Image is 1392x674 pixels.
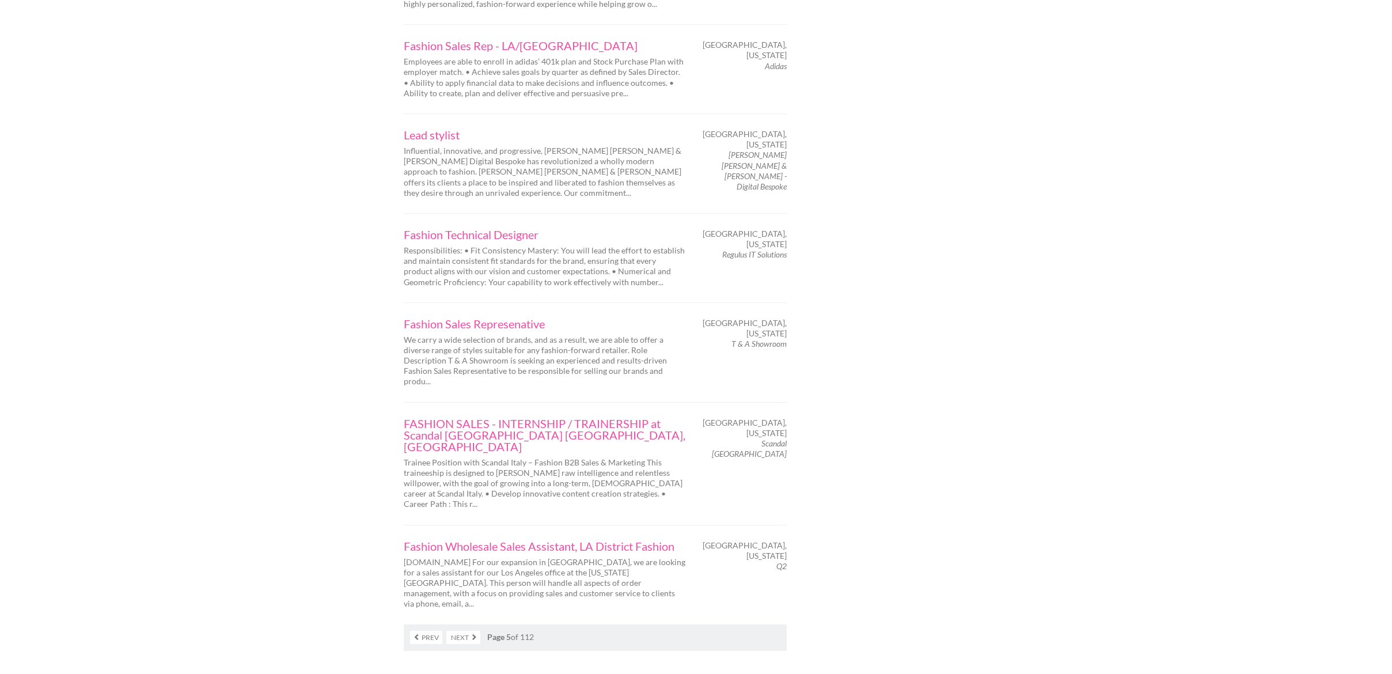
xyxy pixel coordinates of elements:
p: Responsibilities: • Fit Consistency Mastery: You will lead the effort to establish and maintain c... [404,245,686,287]
span: [GEOGRAPHIC_DATA], [US_STATE] [703,229,787,249]
p: [DOMAIN_NAME] For our expansion in [GEOGRAPHIC_DATA], we are looking for a sales assistant for ou... [404,557,686,609]
em: Adidas [765,61,787,71]
a: Prev [410,631,442,644]
em: T & A Showroom [731,339,787,349]
a: Next [446,631,480,644]
p: We carry a wide selection of brands, and as a result, we are able to offer a diverse range of sty... [404,335,686,387]
a: FASHION SALES - INTERNSHIP / TRAINERSHIP at Scandal [GEOGRAPHIC_DATA] [GEOGRAPHIC_DATA], [GEOGRAP... [404,418,686,452]
em: Regulus IT Solutions [722,249,787,259]
span: [GEOGRAPHIC_DATA], [US_STATE] [703,418,787,438]
span: [GEOGRAPHIC_DATA], [US_STATE] [703,129,787,150]
p: Employees are able to enroll in adidas’ 401k plan and Stock Purchase Plan with employer match. • ... [404,56,686,99]
strong: Page 5 [487,632,511,642]
a: Fashion Wholesale Sales Assistant, LA District Fashion [404,540,686,552]
span: [GEOGRAPHIC_DATA], [US_STATE] [703,318,787,339]
span: [GEOGRAPHIC_DATA], [US_STATE] [703,540,787,561]
a: Fashion Sales Represenative [404,318,686,330]
em: [PERSON_NAME] [PERSON_NAME] & [PERSON_NAME] - Digital Bespoke [722,150,787,191]
p: Influential, innovative, and progressive, [PERSON_NAME] [PERSON_NAME] & [PERSON_NAME] Digital Bes... [404,146,686,198]
a: Fashion Technical Designer [404,229,686,240]
nav: of 112 [404,624,787,651]
em: Q2 [776,561,787,571]
span: [GEOGRAPHIC_DATA], [US_STATE] [703,40,787,60]
em: Scandal [GEOGRAPHIC_DATA] [712,438,787,459]
a: Fashion Sales Rep - LA/[GEOGRAPHIC_DATA] [404,40,686,51]
p: Trainee Position with Scandal Italy – Fashion B2B Sales & Marketing This traineeship is designed ... [404,457,686,510]
a: Lead stylist [404,129,686,141]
